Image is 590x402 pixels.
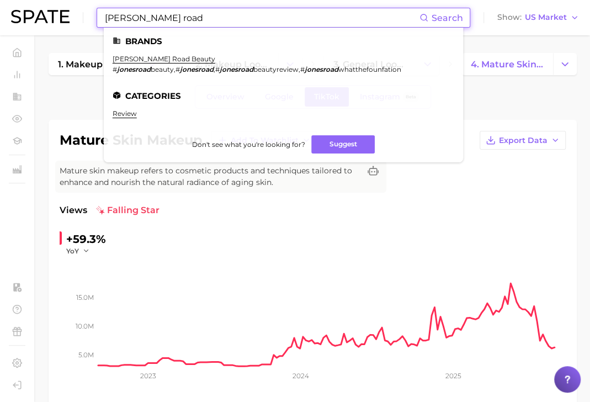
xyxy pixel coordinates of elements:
[11,10,70,23] img: SPATE
[60,134,203,147] h1: mature skin makeup
[113,65,401,73] div: , , ,
[432,13,463,23] span: Search
[49,53,140,75] a: 1. makeup
[9,377,25,393] a: Log out. Currently logged in with e-mail leila@inspiration-creation.com.
[292,372,309,380] tspan: 2024
[60,165,360,188] span: Mature skin makeup refers to cosmetic products and techniques tailored to enhance and nourish the...
[525,14,567,20] span: US Market
[553,53,577,75] button: Change Category
[117,65,151,73] em: jonesroad
[113,65,117,73] span: #
[311,135,375,154] button: Suggest
[300,65,305,73] span: #
[461,53,553,75] a: 4. mature skin makeup
[471,59,544,70] span: 4. mature skin makeup
[66,246,90,256] button: YoY
[113,109,137,118] a: review
[113,55,215,63] a: [PERSON_NAME] road beauty
[96,206,105,215] img: falling star
[480,131,566,150] button: Export Data
[305,65,338,73] em: jonesroad
[499,136,548,145] span: Export Data
[253,65,299,73] span: beautyreview
[76,322,94,330] tspan: 10.0m
[151,65,174,73] span: beauty
[66,246,79,256] span: YoY
[192,140,305,149] span: Don't see what you're looking for?
[497,14,522,20] span: Show
[58,59,103,70] span: 1. makeup
[113,91,454,100] li: Categories
[140,372,156,380] tspan: 2023
[220,65,253,73] em: jonesroad
[113,36,454,46] li: Brands
[66,230,106,248] div: +59.3%
[60,204,87,217] span: Views
[176,65,180,73] span: #
[445,372,461,380] tspan: 2025
[96,204,160,217] span: falling star
[76,293,94,301] tspan: 15.0m
[495,10,582,25] button: ShowUS Market
[338,65,401,73] span: whatthefounfation
[180,65,214,73] em: jonesroad
[104,8,419,27] input: Search here for a brand, industry, or ingredient
[78,351,94,359] tspan: 5.0m
[215,65,220,73] span: #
